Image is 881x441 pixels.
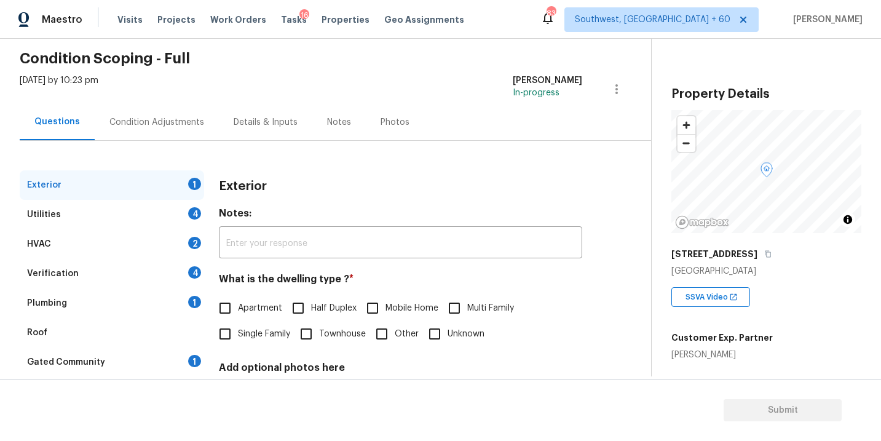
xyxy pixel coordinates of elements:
div: SSVA Video [671,287,750,307]
span: Southwest, [GEOGRAPHIC_DATA] + 60 [575,14,730,26]
div: HVAC [27,238,51,250]
span: Work Orders [210,14,266,26]
div: [PERSON_NAME] [513,74,582,87]
h4: Add optional photos here [219,362,582,379]
span: Visits [117,14,143,26]
div: Map marker [761,162,773,181]
span: Geo Assignments [384,14,464,26]
span: Multi Family [467,302,514,315]
span: Mobile Home [385,302,438,315]
span: Single Family [238,328,290,341]
button: Zoom out [678,134,695,152]
div: Utilities [27,209,61,221]
span: Apartment [238,302,282,315]
a: Mapbox homepage [675,215,729,229]
img: Open In New Icon [729,293,738,301]
div: Photos [381,116,409,129]
h4: What is the dwelling type ? [219,273,582,290]
div: Roof [27,327,47,339]
span: Other [395,328,419,341]
div: [GEOGRAPHIC_DATA] [671,265,861,277]
h2: Condition Scoping - Full [20,52,651,65]
div: Condition Adjustments [109,116,204,129]
span: Zoom out [678,135,695,152]
h3: Property Details [671,88,861,100]
button: Zoom in [678,116,695,134]
div: Exterior [27,179,61,191]
span: In-progress [513,89,559,97]
span: [PERSON_NAME] [788,14,863,26]
h5: [STREET_ADDRESS] [671,248,757,260]
h3: Exterior [219,180,267,193]
span: Maestro [42,14,82,26]
span: Projects [157,14,196,26]
div: 1 [188,355,201,367]
div: 2 [188,237,201,249]
h4: Notes: [219,207,582,224]
div: Questions [34,116,80,128]
div: Notes [327,116,351,129]
span: Townhouse [319,328,366,341]
button: Copy Address [762,248,773,260]
span: Toggle attribution [844,213,851,226]
canvas: Map [671,110,861,233]
button: Toggle attribution [840,212,855,227]
input: Enter your response [219,229,582,258]
span: Unknown [448,328,484,341]
span: Half Duplex [311,302,357,315]
div: Verification [27,268,79,280]
div: 1 [188,178,201,190]
div: Plumbing [27,297,67,309]
div: Details & Inputs [234,116,298,129]
span: Properties [322,14,369,26]
div: Gated Community [27,356,105,368]
div: [DATE] by 10:23 pm [20,74,98,104]
span: SSVA Video [685,291,733,303]
div: 1 [188,296,201,308]
div: 4 [188,266,201,279]
h5: Customer Exp. Partner [671,332,773,344]
span: Tasks [281,15,307,24]
div: 4 [188,207,201,220]
div: [PERSON_NAME] [671,349,773,361]
div: 16 [299,9,309,22]
div: 831 [547,7,555,20]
